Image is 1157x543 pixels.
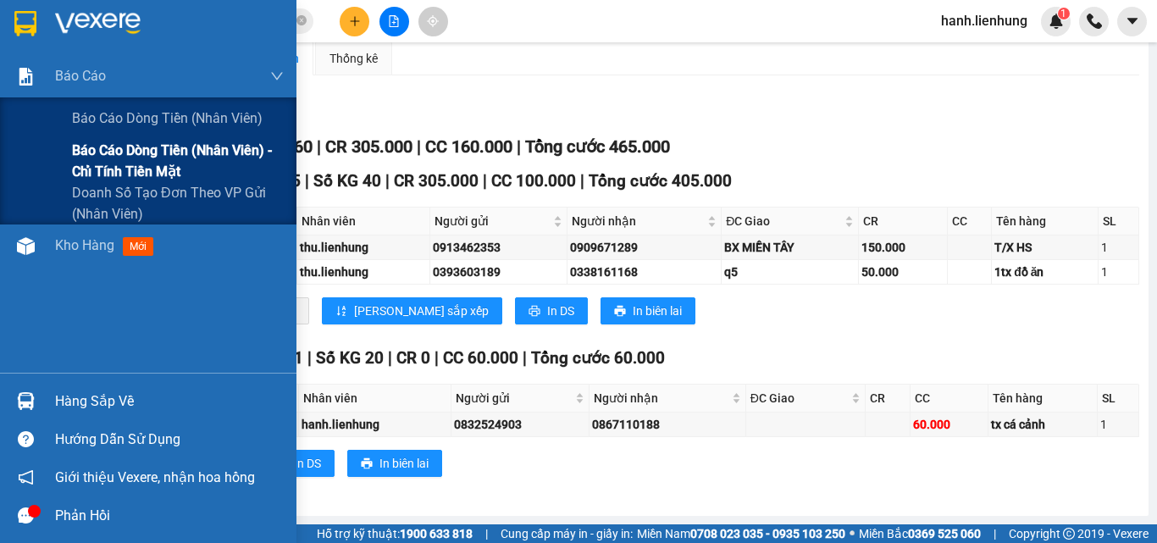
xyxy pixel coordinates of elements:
[913,415,985,434] div: 60.000
[317,136,321,157] span: |
[418,7,448,36] button: aim
[859,208,949,235] th: CR
[425,136,512,157] span: CC 160.000
[531,348,665,368] span: Tổng cước 60.000
[750,389,849,407] span: ĐC Giao
[388,15,400,27] span: file-add
[570,238,719,257] div: 0909671289
[485,524,488,543] span: |
[305,171,309,191] span: |
[300,263,428,281] div: thu.lienhung
[491,171,576,191] span: CC 100.000
[55,503,284,529] div: Phản hồi
[994,263,1094,281] div: 1tx đồ ăn
[1101,263,1136,281] div: 1
[515,297,588,324] button: printerIn DS
[994,238,1094,257] div: T/X HS
[72,182,284,224] span: Doanh số tạo đơn theo VP gửi (nhân viên)
[850,530,855,537] span: ⚪️
[948,208,992,235] th: CC
[72,140,284,182] span: Báo cáo dòng tiền (nhân viên) - chỉ tính tiền mặt
[911,385,988,413] th: CC
[417,136,421,157] span: |
[400,527,473,540] strong: 1900 633 818
[299,385,451,413] th: Nhân viên
[307,348,312,368] span: |
[724,263,855,281] div: q5
[594,389,728,407] span: Người nhận
[589,171,732,191] span: Tổng cước 405.000
[988,385,1098,413] th: Tên hàng
[433,263,563,281] div: 0393603189
[570,263,719,281] div: 0338161168
[1099,208,1139,235] th: SL
[580,171,584,191] span: |
[354,302,489,320] span: [PERSON_NAME] sắp xếp
[394,171,479,191] span: CR 305.000
[501,524,633,543] span: Cung cấp máy in - giấy in:
[1100,415,1136,434] div: 1
[302,415,447,434] div: hanh.lienhung
[385,171,390,191] span: |
[1098,385,1139,413] th: SL
[483,171,487,191] span: |
[908,527,981,540] strong: 0369 525 060
[866,385,911,413] th: CR
[335,305,347,319] span: sort-ascending
[271,348,303,368] span: SL 1
[726,212,840,230] span: ĐC Giao
[861,263,945,281] div: 50.000
[316,348,384,368] span: Số KG 20
[861,238,945,257] div: 150.000
[633,302,682,320] span: In biên lai
[379,7,409,36] button: file-add
[379,454,429,473] span: In biên lai
[456,389,572,407] span: Người gửi
[317,524,473,543] span: Hỗ trợ kỹ thuật:
[123,237,153,256] span: mới
[361,457,373,471] span: printer
[270,69,284,83] span: down
[443,348,518,368] span: CC 60.000
[322,297,502,324] button: sort-ascending[PERSON_NAME] sắp xếp
[296,15,307,25] span: close-circle
[300,238,428,257] div: thu.lienhung
[329,49,378,68] div: Thống kê
[72,108,263,129] span: Báo cáo dòng tiền (nhân viên)
[262,450,335,477] button: printerIn DS
[1058,8,1070,19] sup: 1
[433,238,563,257] div: 0913462353
[349,15,361,27] span: plus
[572,212,705,230] span: Người nhận
[55,467,255,488] span: Giới thiệu Vexere, nhận hoa hồng
[294,454,321,473] span: In DS
[1125,14,1140,29] span: caret-down
[17,392,35,410] img: warehouse-icon
[724,238,855,257] div: BX MIỀN TÂY
[296,14,307,30] span: close-circle
[1087,14,1102,29] img: phone-icon
[454,415,586,434] div: 0832524903
[18,507,34,524] span: message
[1101,238,1136,257] div: 1
[388,348,392,368] span: |
[325,136,412,157] span: CR 305.000
[55,427,284,452] div: Hướng dẫn sử dụng
[859,524,981,543] span: Miền Bắc
[517,136,521,157] span: |
[55,237,114,253] span: Kho hàng
[614,305,626,319] span: printer
[592,415,743,434] div: 0867110188
[396,348,430,368] span: CR 0
[1063,528,1075,540] span: copyright
[523,348,527,368] span: |
[637,524,845,543] span: Miền Nam
[529,305,540,319] span: printer
[55,389,284,414] div: Hàng sắp về
[18,469,34,485] span: notification
[601,297,695,324] button: printerIn biên lai
[435,212,549,230] span: Người gửi
[17,68,35,86] img: solution-icon
[1117,7,1147,36] button: caret-down
[435,348,439,368] span: |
